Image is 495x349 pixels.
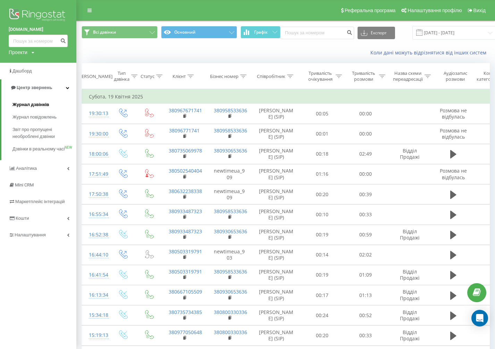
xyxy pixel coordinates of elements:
button: Всі дзвінки [82,26,158,38]
div: Бізнес номер [210,73,238,79]
a: 380503319791 [169,248,202,255]
div: Open Intercom Messenger [471,310,488,326]
div: 17:50:38 [89,187,103,201]
td: [PERSON_NAME] (SIP) [252,305,301,325]
td: 01:13 [344,285,387,305]
span: Журнал повідомлень [12,114,57,121]
td: 00:00 [344,104,387,124]
td: newtimeua_909 [207,164,252,184]
a: Журнал дзвінків [12,98,76,111]
td: 01:16 [301,164,344,184]
div: 15:19:13 [89,329,103,342]
td: Відділ Продажі [387,305,433,325]
td: 00:10 [301,204,344,225]
td: [PERSON_NAME] (SIP) [252,144,301,164]
td: 00:20 [301,325,344,346]
img: Ringostat logo [9,7,68,24]
td: [PERSON_NAME] (SIP) [252,124,301,144]
div: 15:34:18 [89,308,103,322]
td: [PERSON_NAME] (SIP) [252,245,301,265]
td: [PERSON_NAME] (SIP) [252,285,301,305]
a: Звіт про пропущені необроблені дзвінки [12,123,76,143]
div: 16:55:34 [89,208,103,221]
a: 380933487323 [169,208,202,215]
div: [PERSON_NAME] [77,73,112,79]
div: Статус [141,73,154,79]
div: Клієнт [173,73,186,79]
a: 380503319791 [169,268,202,275]
td: 00:39 [344,184,387,204]
td: 02:02 [344,245,387,265]
td: 00:14 [301,245,344,265]
span: Розмова не відбулась [440,107,467,120]
td: 00:20 [301,184,344,204]
a: [DOMAIN_NAME] [9,26,68,33]
td: Відділ Продажі [387,265,433,285]
div: Аудіозапис розмови [438,70,472,82]
a: 380502540404 [169,167,202,174]
span: Дашборд [12,68,32,73]
div: 16:13:34 [89,288,103,302]
span: Вихід [473,8,486,13]
div: 19:30:13 [89,107,103,120]
a: 380800330336 [214,309,247,315]
span: Mini CRM [15,182,34,187]
span: Реферальна програма [345,8,396,13]
a: Центр звернень [1,79,76,96]
td: 00:00 [344,164,387,184]
span: Налаштування профілю [408,8,462,13]
td: newtimeua_903 [207,245,252,265]
a: 380977050648 [169,329,202,335]
a: 380735734385 [169,309,202,315]
span: Графік [254,30,268,35]
a: Журнал повідомлень [12,111,76,123]
td: Відділ Продажі [387,285,433,305]
div: 16:44:10 [89,248,103,262]
a: 380667105509 [169,288,202,295]
a: 380967671741 [169,107,202,114]
td: [PERSON_NAME] (SIP) [252,104,301,124]
span: Налаштування [15,232,46,237]
td: [PERSON_NAME] (SIP) [252,325,301,346]
button: Графік [241,26,280,38]
a: 380958533636 [214,268,247,275]
div: 18:00:06 [89,147,103,161]
span: Центр звернень [17,85,52,90]
td: Відділ Продажі [387,325,433,346]
td: [PERSON_NAME] (SIP) [252,204,301,225]
span: Розмова не відбулась [440,167,467,180]
div: 16:41:54 [89,268,103,282]
div: 19:30:00 [89,127,103,141]
a: Коли дані можуть відрізнятися вiд інших систем [370,49,490,56]
button: Експорт [358,27,395,39]
span: Маркетплейс інтеграцій [15,199,65,204]
a: 380930653636 [214,147,247,154]
div: Тривалість розмови [350,70,377,82]
td: 00:17 [301,285,344,305]
td: Відділ Продажі [387,144,433,164]
td: 00:52 [344,305,387,325]
div: Тривалість очікування [307,70,334,82]
span: Журнал дзвінків [12,101,49,108]
td: 00:33 [344,204,387,225]
td: 00:19 [301,225,344,245]
input: Пошук за номером [9,35,68,47]
td: newtimeua_909 [207,184,252,204]
td: 02:49 [344,144,387,164]
td: 00:05 [301,104,344,124]
td: 00:00 [344,124,387,144]
button: Основний [161,26,237,38]
a: 380930653636 [214,228,247,235]
td: [PERSON_NAME] (SIP) [252,265,301,285]
input: Пошук за номером [280,27,354,39]
td: [PERSON_NAME] (SIP) [252,184,301,204]
td: 01:09 [344,265,387,285]
td: 00:33 [344,325,387,346]
div: Співробітник [257,73,285,79]
a: 380930653636 [214,288,247,295]
a: 380735069978 [169,147,202,154]
td: [PERSON_NAME] (SIP) [252,164,301,184]
td: [PERSON_NAME] (SIP) [252,225,301,245]
span: Розмова не відбулась [440,127,467,140]
span: Кошти [16,216,29,221]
